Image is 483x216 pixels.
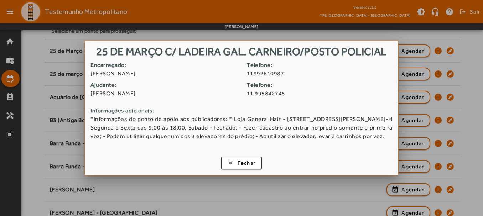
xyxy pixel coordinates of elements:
[85,41,398,60] h1: 25 de Março c/ Ladeira Gal. Carneiro/Posto Policial
[247,81,398,89] strong: Telefone:
[90,61,241,69] strong: Encarregado:
[247,69,398,78] span: 11992610987
[90,106,392,115] strong: Informações adicionais:
[90,81,241,89] strong: Ajudante:
[247,89,398,98] span: 11 995842745
[247,61,398,69] strong: Telefone:
[90,89,241,98] span: [PERSON_NAME]
[238,159,256,167] span: Fechar
[90,69,241,78] span: [PERSON_NAME]
[90,115,392,141] span: *Informações do ponto de apoio aos públicadores: * Loja General Hair - [STREET_ADDRESS][PERSON_NA...
[221,157,262,169] button: Fechar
